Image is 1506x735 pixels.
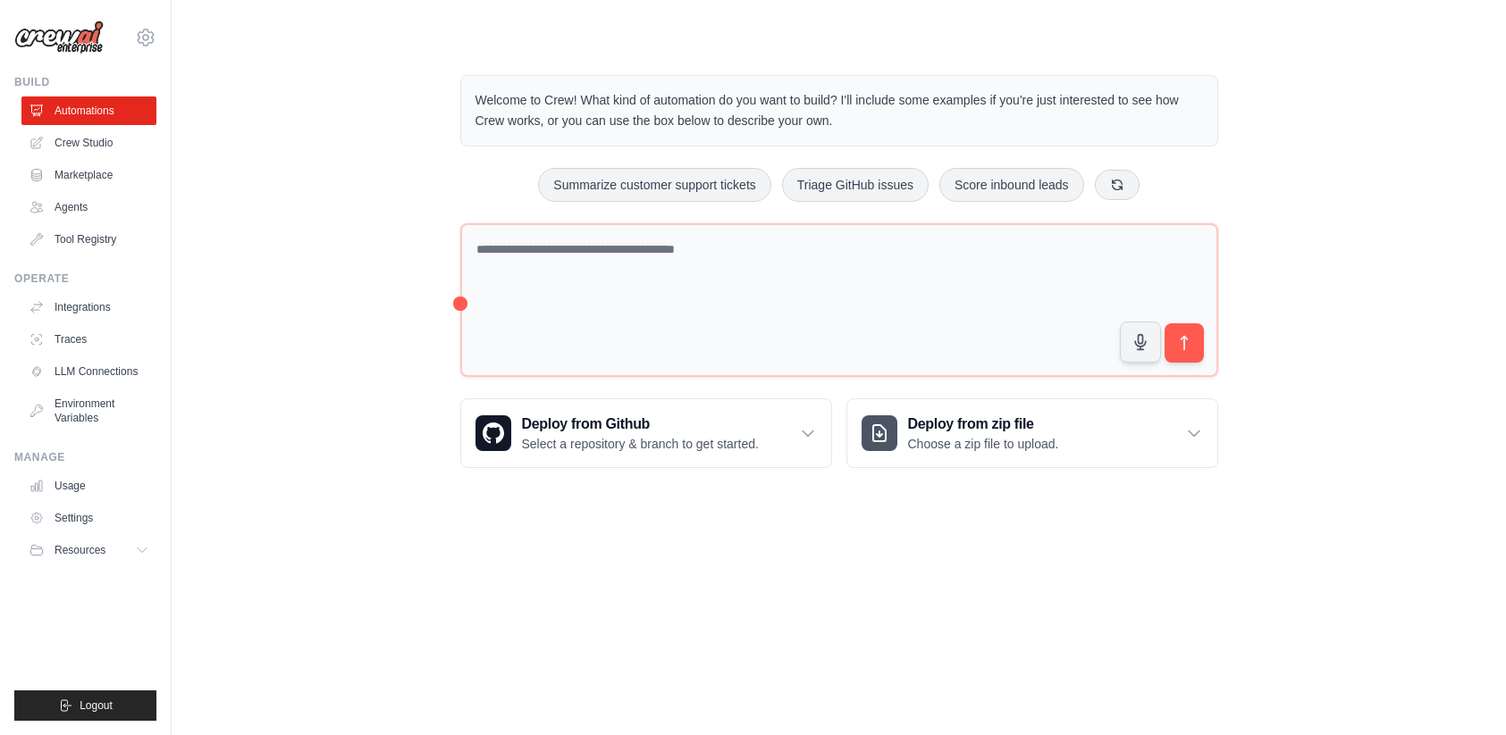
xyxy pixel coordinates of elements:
p: Choose a zip file to upload. [908,435,1059,453]
a: Crew Studio [21,129,156,157]
span: Logout [80,698,113,713]
button: Summarize customer support tickets [538,168,770,202]
a: Settings [21,504,156,532]
p: Welcome to Crew! What kind of automation do you want to build? I'll include some examples if you'... [475,90,1203,131]
a: Agents [21,193,156,221]
button: Logout [14,690,156,721]
h3: Deploy from Github [522,413,759,435]
div: Manage [14,450,156,464]
button: Score inbound leads [939,168,1084,202]
a: Automations [21,96,156,125]
button: Resources [21,536,156,564]
a: Environment Variables [21,389,156,432]
h3: Deploy from zip file [908,413,1059,435]
p: Select a repository & branch to get started. [522,435,759,453]
div: Build [14,75,156,89]
a: LLM Connections [21,357,156,386]
div: Operate [14,271,156,286]
span: Resources [55,543,105,557]
a: Marketplace [21,161,156,189]
button: Triage GitHub issues [782,168,929,202]
a: Tool Registry [21,225,156,254]
img: Logo [14,21,104,54]
a: Usage [21,472,156,500]
a: Integrations [21,293,156,322]
a: Traces [21,325,156,354]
